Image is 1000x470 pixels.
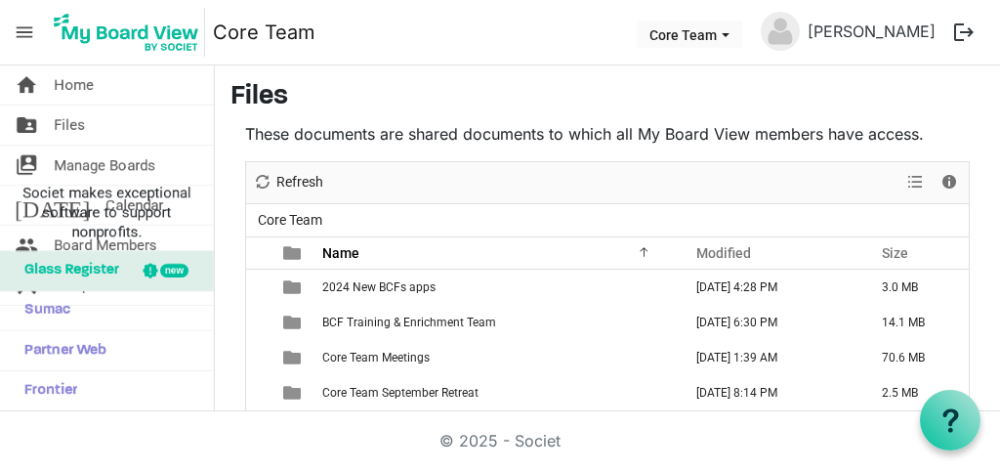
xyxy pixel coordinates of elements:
a: [PERSON_NAME] [800,12,943,51]
span: Frontier [15,371,77,410]
td: Core Team September Retreat is template cell column header Name [316,375,676,410]
p: These documents are shared documents to which all My Board View members have access. [245,122,970,146]
span: Manage Boards [54,146,155,185]
td: is template cell column header type [271,340,316,375]
div: View [899,162,933,203]
button: Core Team dropdownbutton [637,21,742,48]
td: June 16, 2025 6:30 PM column header Modified [676,305,861,340]
a: Core Team [213,13,315,52]
span: switch_account [15,146,38,185]
div: new [160,264,188,278]
td: 3.0 MB is template cell column header Size [861,270,969,305]
span: Core Team [254,208,326,233]
td: checkbox [246,375,271,410]
span: Core Team Meetings [322,351,430,364]
span: Partner Web [15,331,106,370]
span: Size [882,245,908,261]
td: 2.5 MB is template cell column header Size [861,375,969,410]
td: 70.6 MB is template cell column header Size [861,340,969,375]
span: folder_shared [15,106,38,145]
a: My Board View Logo [48,8,213,57]
td: 14.1 MB is template cell column header Size [861,305,969,340]
img: My Board View Logo [48,8,205,57]
h3: Files [230,81,984,114]
td: 2024 New BCFs apps is template cell column header Name [316,270,676,305]
span: Societ makes exceptional software to support nonprofits. [9,183,205,241]
span: Refresh [274,170,325,194]
td: December 06, 2024 4:28 PM column header Modified [676,270,861,305]
img: no-profile-picture.svg [761,12,800,51]
span: Modified [696,245,751,261]
div: Refresh [246,162,330,203]
button: logout [943,12,984,53]
span: 2024 New BCFs apps [322,280,436,294]
span: BCF Training & Enrichment Team [322,316,496,329]
td: is template cell column header type [271,305,316,340]
span: Glass Register [15,251,119,290]
button: Refresh [250,170,327,194]
span: home [15,65,38,105]
td: Core Team Meetings is template cell column header Name [316,340,676,375]
span: Name [322,245,359,261]
td: September 05, 2025 8:14 PM column header Modified [676,375,861,410]
td: is template cell column header type [271,270,316,305]
td: checkbox [246,305,271,340]
td: BCF Training & Enrichment Team is template cell column header Name [316,305,676,340]
button: Details [937,170,963,194]
span: Files [54,106,85,145]
span: Sumac [15,291,70,330]
td: checkbox [246,340,271,375]
td: July 01, 2025 1:39 AM column header Modified [676,340,861,375]
td: is template cell column header type [271,375,316,410]
div: Details [933,162,966,203]
span: Home [54,65,94,105]
td: checkbox [246,270,271,305]
span: Core Team September Retreat [322,386,479,400]
a: © 2025 - Societ [439,431,561,450]
span: menu [6,14,43,51]
button: View dropdownbutton [903,170,927,194]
